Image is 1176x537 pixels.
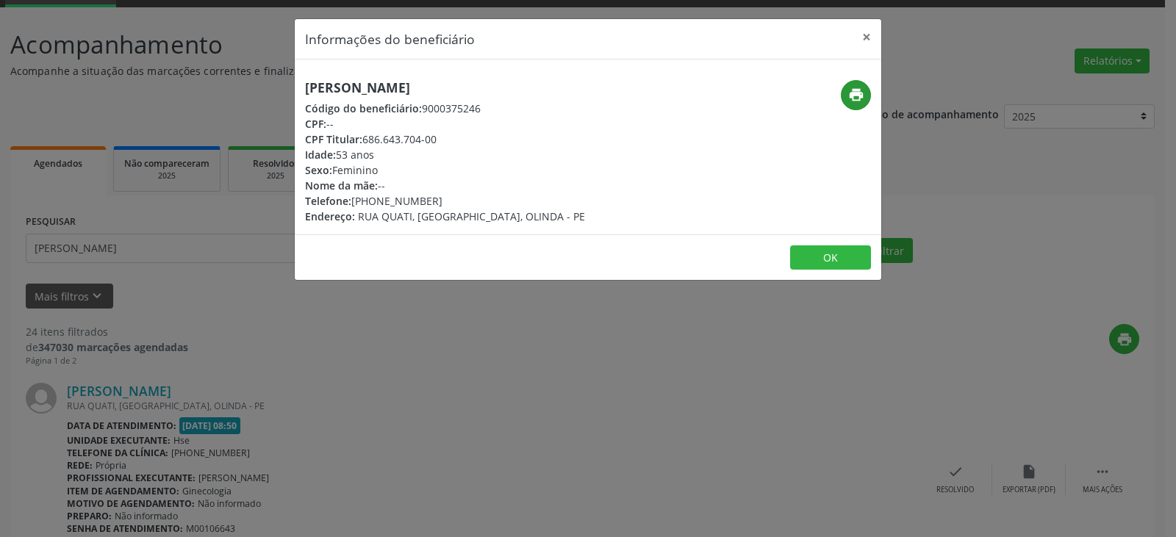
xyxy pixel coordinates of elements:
[358,209,585,223] span: RUA QUATI, [GEOGRAPHIC_DATA], OLINDA - PE
[305,132,362,146] span: CPF Titular:
[841,80,871,110] button: print
[305,148,336,162] span: Idade:
[305,101,585,116] div: 9000375246
[305,131,585,147] div: 686.643.704-00
[305,29,475,48] h5: Informações do beneficiário
[305,101,422,115] span: Código do beneficiário:
[852,19,881,55] button: Close
[305,209,355,223] span: Endereço:
[305,179,378,192] span: Nome da mãe:
[305,194,351,208] span: Telefone:
[305,193,585,209] div: [PHONE_NUMBER]
[305,178,585,193] div: --
[305,117,326,131] span: CPF:
[305,80,585,95] h5: [PERSON_NAME]
[305,163,332,177] span: Sexo:
[305,147,585,162] div: 53 anos
[848,87,864,103] i: print
[305,116,585,131] div: --
[790,245,871,270] button: OK
[305,162,585,178] div: Feminino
